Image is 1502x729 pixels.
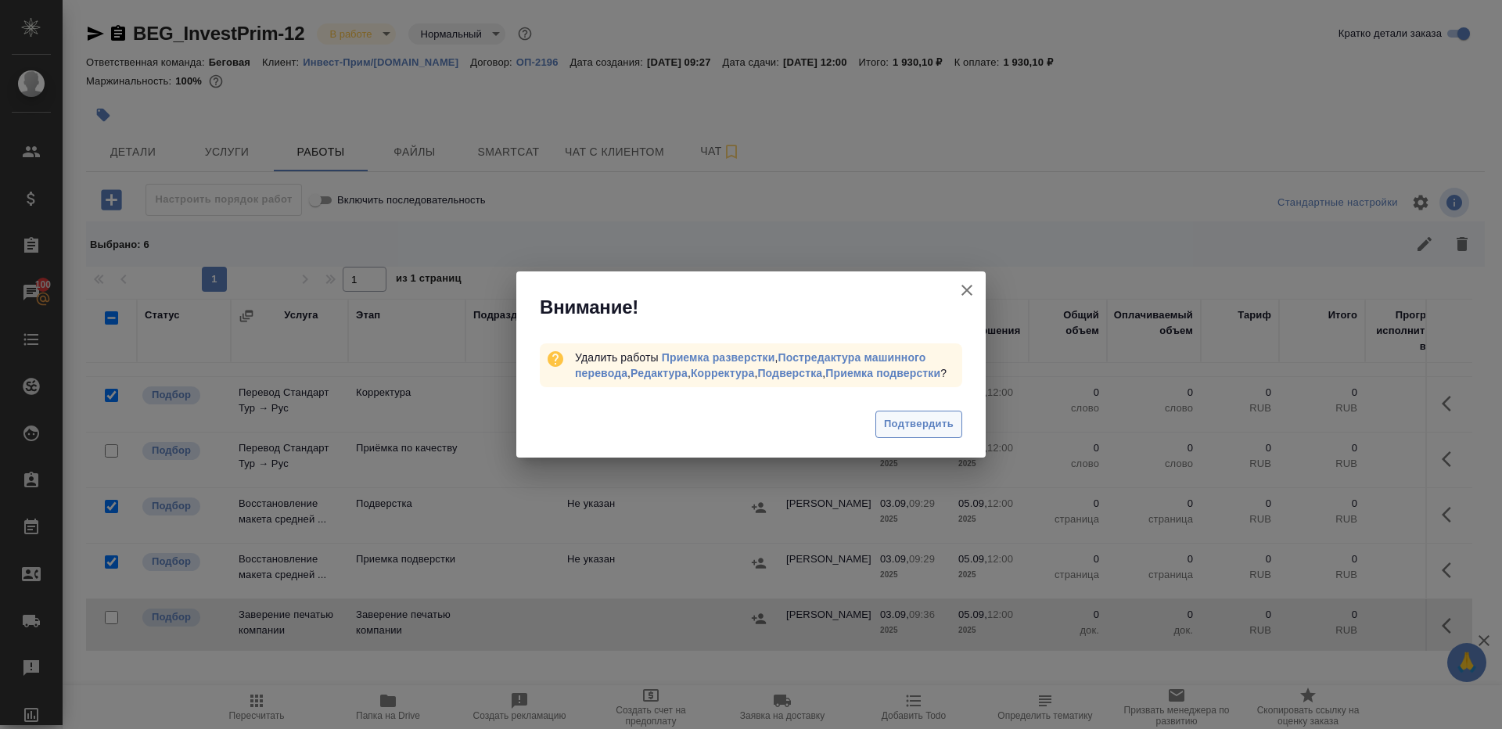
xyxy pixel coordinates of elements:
[757,367,822,379] a: Подверстка
[631,367,691,379] span: ,
[662,351,778,364] span: ,
[757,367,825,379] span: ,
[691,367,754,379] a: Корректура
[575,350,962,381] div: Удалить работы
[540,295,638,320] span: Внимание!
[662,351,775,364] a: Приемка разверстки
[875,411,962,438] button: Подтвердить
[884,415,954,433] span: Подтвердить
[631,367,688,379] a: Редактура
[825,367,947,379] span: ?
[691,367,757,379] span: ,
[825,367,940,379] a: Приемка подверстки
